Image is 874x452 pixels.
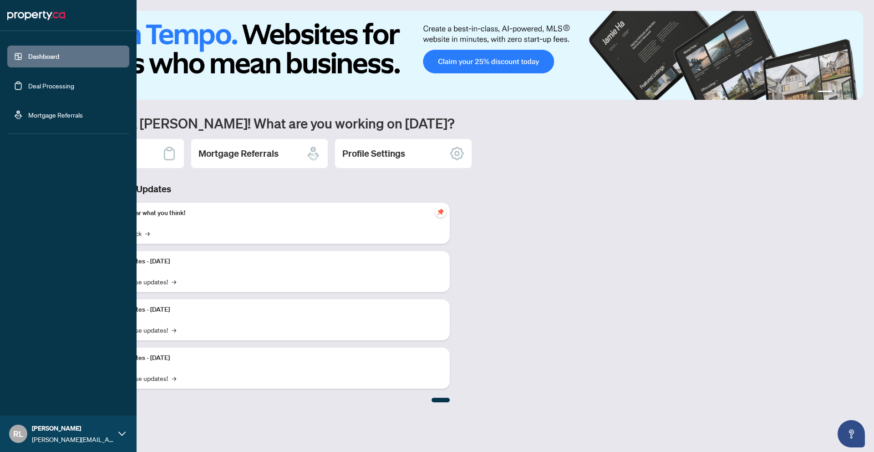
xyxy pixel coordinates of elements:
button: 4 [850,91,854,94]
p: Platform Updates - [DATE] [96,257,442,267]
span: pushpin [435,206,446,217]
a: Deal Processing [28,82,74,90]
p: We want to hear what you think! [96,208,442,218]
h2: Mortgage Referrals [198,147,279,160]
button: 1 [818,91,832,94]
p: Platform Updates - [DATE] [96,305,442,315]
span: → [172,325,176,335]
h3: Brokerage & Industry Updates [47,183,450,195]
p: Platform Updates - [DATE] [96,353,442,363]
button: Open asap [838,420,865,447]
button: 2 [836,91,839,94]
span: → [172,277,176,287]
img: logo [7,8,65,23]
span: [PERSON_NAME][EMAIL_ADDRESS][DOMAIN_NAME] [32,434,114,444]
span: → [145,228,150,238]
h2: Profile Settings [342,147,405,160]
span: → [172,373,176,383]
a: Mortgage Referrals [28,111,83,119]
a: Dashboard [28,52,59,61]
span: [PERSON_NAME] [32,423,114,433]
img: Slide 0 [47,11,863,100]
h1: Welcome back [PERSON_NAME]! What are you working on [DATE]? [47,114,863,132]
button: 3 [843,91,847,94]
span: RL [13,427,23,440]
